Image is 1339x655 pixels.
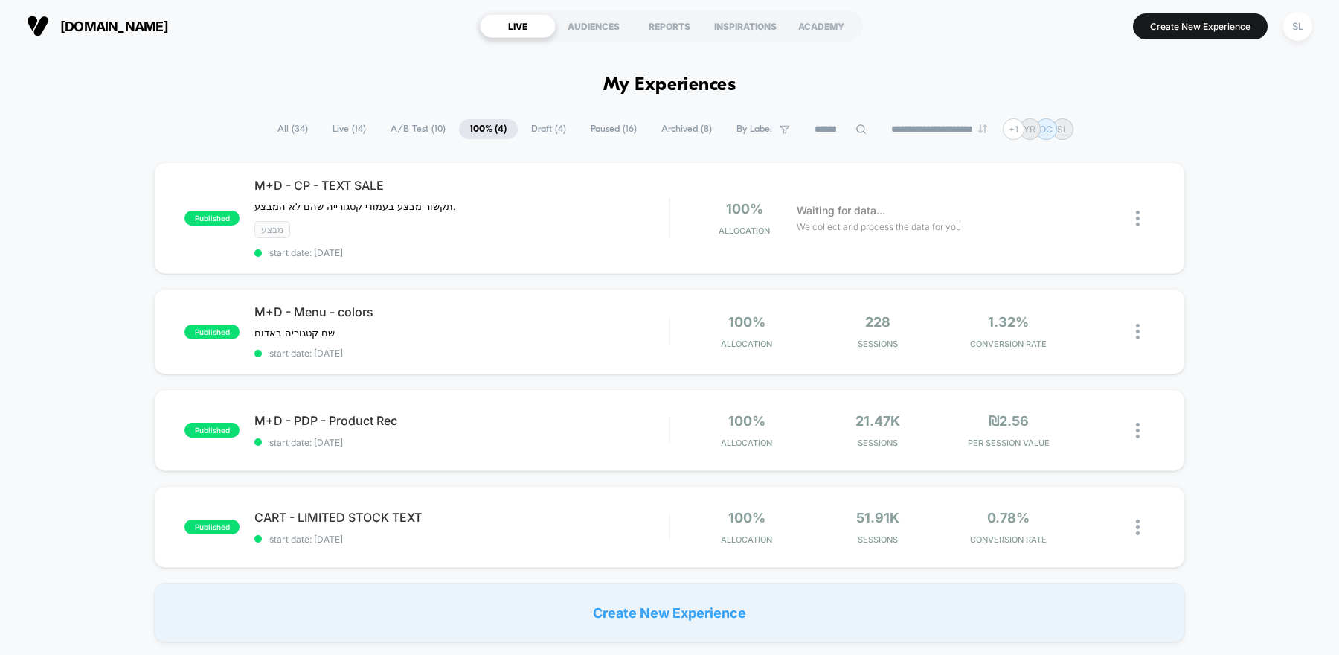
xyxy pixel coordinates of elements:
img: end [978,124,987,133]
button: SL [1279,11,1317,42]
span: Waiting for data... [797,202,885,219]
span: Allocation [719,226,770,236]
span: By Label [736,124,772,135]
span: published [184,423,240,438]
span: 1.32% [988,314,1029,330]
span: 100% [728,314,765,330]
span: 100% [728,413,765,429]
span: All ( 34 ) [266,119,319,139]
span: Live ( 14 ) [321,119,377,139]
span: תקשור מבצע בעמודי קטגורייה שהם לא המבצע. [254,200,456,212]
span: 51.91k [856,510,899,525]
p: SL [1057,124,1068,135]
span: 228 [865,314,890,330]
span: M+D - CP - TEXT SALE [254,178,669,193]
img: Visually logo [27,15,49,37]
span: שם קטגוריה באדום [254,327,338,339]
span: published [184,520,240,534]
span: 21.47k [855,413,900,429]
span: Draft ( 4 ) [520,119,577,139]
span: 100% [726,201,763,217]
span: CONVERSION RATE [947,534,1070,545]
div: AUDIENCES [556,14,632,38]
span: Sessions [816,339,940,349]
span: 100% [728,510,765,525]
div: LIVE [480,14,556,38]
span: Allocation [721,339,772,349]
div: ACADEMY [783,14,859,38]
div: SL [1283,12,1312,41]
div: INSPIRATIONS [707,14,783,38]
span: Allocation [721,534,772,545]
div: Create New Experience [154,583,1185,642]
span: Paused ( 16 ) [579,119,648,139]
span: מבצע [254,221,290,238]
img: close [1136,520,1140,535]
span: We collect and process the data for you [797,220,961,234]
button: Create New Experience [1133,13,1268,39]
span: A/B Test ( 10 ) [379,119,457,139]
span: Archived ( 8 ) [650,119,723,139]
span: Sessions [816,438,940,448]
img: close [1136,423,1140,438]
span: CART - LIMITED STOCK TEXT [254,510,669,525]
span: ₪2.56 [989,413,1029,429]
span: M+D - Menu - colors [254,304,669,319]
span: CONVERSION RATE [947,339,1070,349]
span: 100% ( 4 ) [459,119,518,139]
span: start date: [DATE] [254,437,669,448]
span: published [184,211,240,226]
span: Sessions [816,534,940,545]
span: PER SESSION VALUE [947,438,1070,448]
p: OC [1039,124,1053,135]
p: YR [1024,124,1035,135]
div: + 1 [1003,118,1024,140]
span: M+D - PDP - Product Rec [254,413,669,428]
span: 0.78% [987,510,1030,525]
span: start date: [DATE] [254,348,669,359]
span: Allocation [721,438,772,448]
span: [DOMAIN_NAME] [60,19,168,34]
img: close [1136,211,1140,226]
span: start date: [DATE] [254,534,669,545]
img: close [1136,324,1140,339]
button: [DOMAIN_NAME] [22,14,173,38]
span: start date: [DATE] [254,247,669,258]
h1: My Experiences [603,74,736,96]
span: published [184,325,240,339]
div: REPORTS [632,14,707,38]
